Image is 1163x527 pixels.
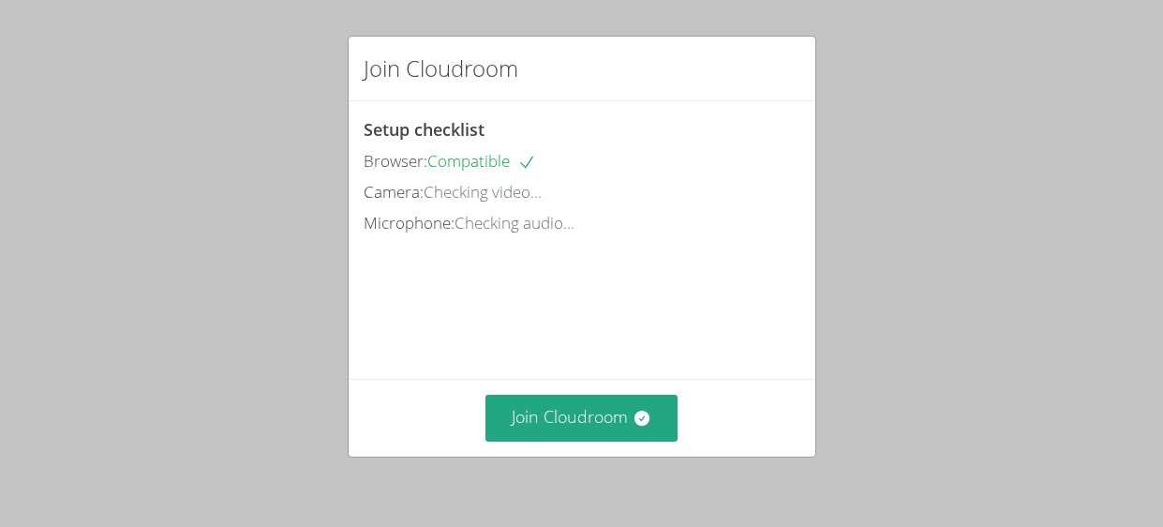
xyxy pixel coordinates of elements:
span: Checking audio... [455,212,574,233]
span: Compatible [427,150,536,172]
span: Camera: [364,181,424,203]
h2: Join Cloudroom [364,52,518,85]
span: Microphone: [364,212,455,233]
span: Checking video... [424,181,542,203]
button: Join Cloudroom [485,395,678,441]
span: Setup checklist [364,118,485,141]
span: Browser: [364,150,427,172]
